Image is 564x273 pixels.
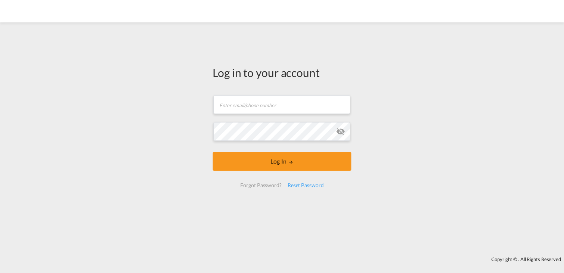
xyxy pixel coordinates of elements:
md-icon: icon-eye-off [336,127,345,136]
div: Forgot Password? [237,179,284,192]
button: LOGIN [213,152,351,171]
input: Enter email/phone number [213,95,350,114]
div: Log in to your account [213,65,351,80]
div: Reset Password [285,179,327,192]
